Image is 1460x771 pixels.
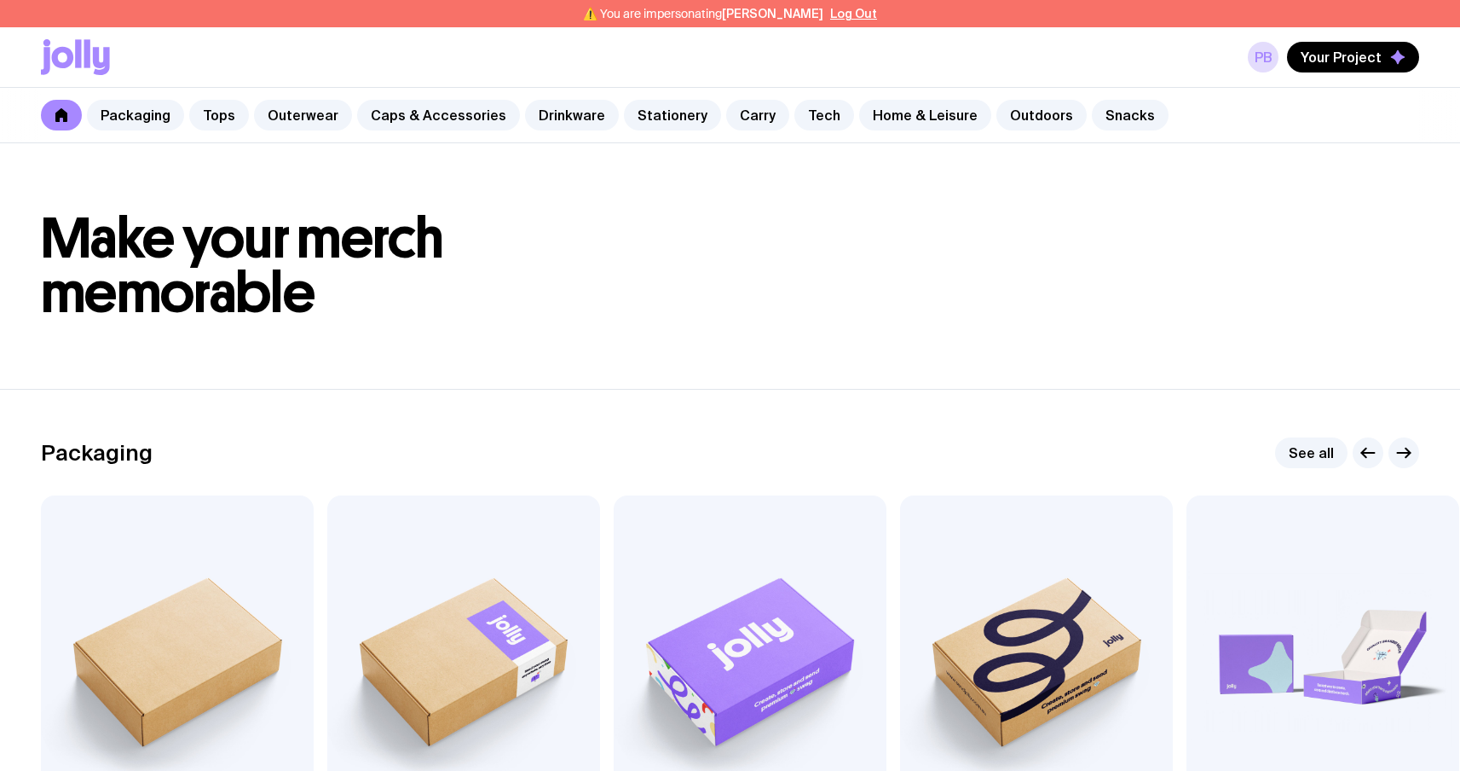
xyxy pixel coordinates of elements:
a: Outdoors [996,100,1087,130]
span: [PERSON_NAME] [722,7,823,20]
a: Stationery [624,100,721,130]
span: Your Project [1301,49,1382,66]
a: PB [1248,42,1278,72]
a: Packaging [87,100,184,130]
a: Tech [794,100,854,130]
a: Outerwear [254,100,352,130]
a: Carry [726,100,789,130]
a: Tops [189,100,249,130]
button: Your Project [1287,42,1419,72]
span: Make your merch memorable [41,205,444,327]
a: Snacks [1092,100,1169,130]
a: See all [1275,438,1347,468]
a: Drinkware [525,100,619,130]
h2: Packaging [41,440,153,466]
span: ⚠️ You are impersonating [583,7,823,20]
a: Home & Leisure [859,100,991,130]
a: Caps & Accessories [357,100,520,130]
button: Log Out [830,7,877,20]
